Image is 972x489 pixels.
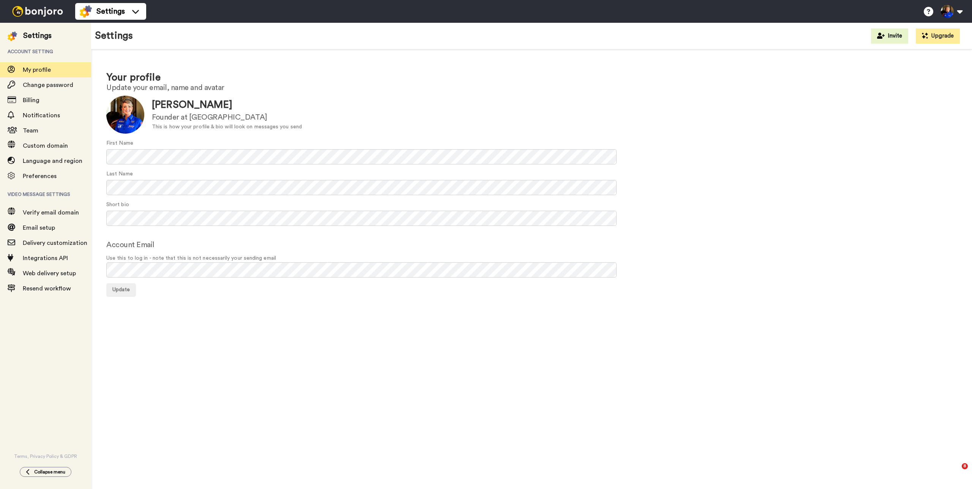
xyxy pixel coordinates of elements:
img: settings-colored.svg [80,5,92,17]
span: Web delivery setup [23,270,76,276]
span: Custom domain [23,143,68,149]
h1: Your profile [106,72,957,83]
span: Preferences [23,173,57,179]
span: Use this to log in - note that this is not necessarily your sending email [106,254,957,262]
button: Collapse menu [20,467,71,477]
span: Settings [96,6,125,17]
h2: Update your email, name and avatar [106,84,957,92]
span: Collapse menu [34,469,65,475]
span: Billing [23,97,39,103]
div: Settings [23,30,52,41]
span: Language and region [23,158,82,164]
span: My profile [23,67,51,73]
label: Account Email [106,239,155,251]
div: Founder at [GEOGRAPHIC_DATA] [152,112,302,123]
img: settings-colored.svg [8,32,17,41]
button: Invite [871,28,908,44]
span: Update [112,287,130,292]
img: bj-logo-header-white.svg [9,6,66,17]
span: Delivery customization [23,240,87,246]
label: Short bio [106,201,129,209]
span: Integrations API [23,255,68,261]
span: Team [23,128,38,134]
button: Upgrade [916,28,960,44]
span: Change password [23,82,73,88]
div: [PERSON_NAME] [152,98,302,112]
span: Verify email domain [23,210,79,216]
div: This is how your profile & bio will look on messages you send [152,123,302,131]
span: Notifications [23,112,60,118]
label: Last Name [106,170,133,178]
h1: Settings [95,30,133,41]
span: Resend workflow [23,286,71,292]
span: Email setup [23,225,55,231]
iframe: Intercom live chat [946,463,964,481]
span: 8 [962,463,968,469]
label: First Name [106,139,133,147]
button: Update [106,283,136,297]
